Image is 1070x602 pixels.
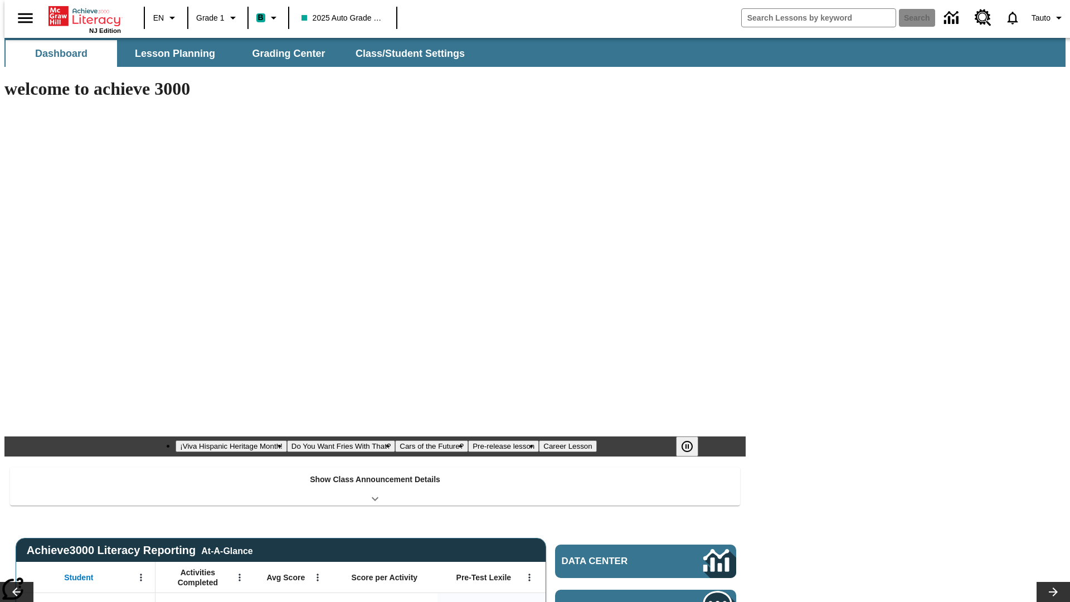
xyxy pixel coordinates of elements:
[352,572,418,582] span: Score per Activity
[201,544,252,556] div: At-A-Glance
[347,40,474,67] button: Class/Student Settings
[1032,12,1050,24] span: Tauto
[119,40,231,67] button: Lesson Planning
[4,79,746,99] h1: welcome to achieve 3000
[998,3,1027,32] a: Notifications
[676,436,698,457] button: Pause
[521,569,538,586] button: Open Menu
[309,569,326,586] button: Open Menu
[148,8,184,28] button: Language: EN, Select a language
[10,467,740,506] div: Show Class Announcement Details
[676,436,709,457] div: Pause
[135,47,215,60] span: Lesson Planning
[9,2,42,35] button: Open side menu
[35,47,87,60] span: Dashboard
[48,5,121,27] a: Home
[6,40,117,67] button: Dashboard
[456,572,512,582] span: Pre-Test Lexile
[937,3,968,33] a: Data Center
[196,12,225,24] span: Grade 1
[231,569,248,586] button: Open Menu
[133,569,149,586] button: Open Menu
[356,47,465,60] span: Class/Student Settings
[153,12,164,24] span: EN
[539,440,596,452] button: Slide 5 Career Lesson
[161,567,235,588] span: Activities Completed
[176,440,286,452] button: Slide 1 ¡Viva Hispanic Heritage Month!
[395,440,468,452] button: Slide 3 Cars of the Future?
[266,572,305,582] span: Avg Score
[310,474,440,486] p: Show Class Announcement Details
[192,8,244,28] button: Grade: Grade 1, Select a grade
[64,572,93,582] span: Student
[1027,8,1070,28] button: Profile/Settings
[742,9,896,27] input: search field
[562,556,666,567] span: Data Center
[4,40,475,67] div: SubNavbar
[233,40,344,67] button: Grading Center
[48,4,121,34] div: Home
[252,8,285,28] button: Boost Class color is teal. Change class color
[252,47,325,60] span: Grading Center
[1037,582,1070,602] button: Lesson carousel, Next
[258,11,264,25] span: B
[968,3,998,33] a: Resource Center, Will open in new tab
[4,38,1066,67] div: SubNavbar
[27,544,253,557] span: Achieve3000 Literacy Reporting
[287,440,396,452] button: Slide 2 Do You Want Fries With That?
[555,545,736,578] a: Data Center
[468,440,539,452] button: Slide 4 Pre-release lesson
[89,27,121,34] span: NJ Edition
[301,12,384,24] span: 2025 Auto Grade 1 A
